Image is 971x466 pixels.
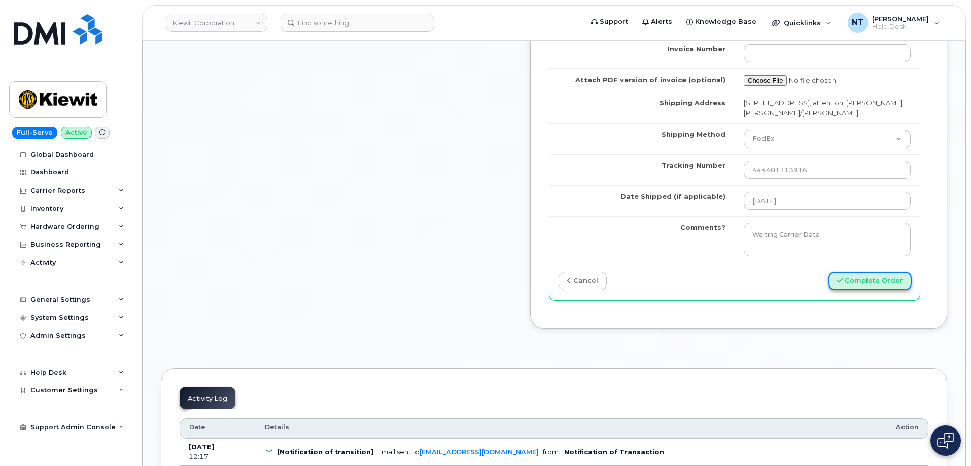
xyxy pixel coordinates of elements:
span: Support [600,17,628,27]
label: Comments? [680,223,725,232]
textarea: Waiting Carrier Data [744,223,911,256]
button: Complete Order [828,272,912,291]
a: Support [584,12,635,32]
div: Email sent to [377,448,539,456]
a: Knowledge Base [679,12,764,32]
a: Kiewit Corporation [166,14,267,32]
span: Quicklinks [784,19,821,27]
a: [EMAIL_ADDRESS][DOMAIN_NAME] [420,448,539,456]
span: Knowledge Base [695,17,756,27]
label: Invoice Number [668,44,725,54]
a: Alerts [635,12,679,32]
span: Date [189,423,205,432]
label: Tracking Number [662,161,725,170]
b: [DATE] [189,443,214,451]
label: Shipping Address [660,98,725,108]
span: NT [852,17,864,29]
input: Find something... [281,14,434,32]
td: [STREET_ADDRESS], attention: [PERSON_NAME].[PERSON_NAME]/[PERSON_NAME] [735,92,920,123]
div: Quicklinks [765,13,839,33]
label: Shipping Method [662,130,725,139]
div: Nicholas Taylor [841,13,947,33]
label: Attach PDF version of invoice (optional) [575,75,725,85]
span: Alerts [651,17,672,27]
span: Details [265,423,289,432]
b: Notification of Transaction [564,448,664,456]
span: Help Desk [872,23,929,31]
img: Open chat [937,433,954,449]
label: Date Shipped (if applicable) [620,192,725,201]
span: [PERSON_NAME] [872,15,929,23]
div: 12:17 [189,452,247,461]
th: Action [887,418,928,439]
a: cancel [559,272,607,291]
span: from: [543,448,560,456]
b: [Notification of transition] [277,448,373,456]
